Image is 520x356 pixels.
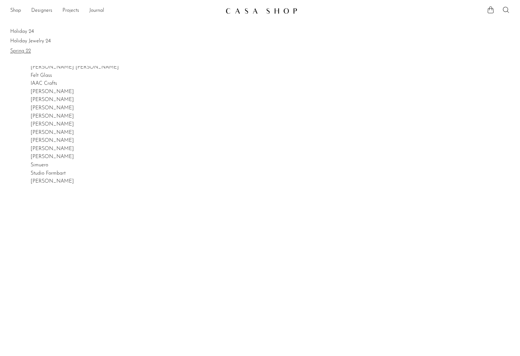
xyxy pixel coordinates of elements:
a: [PERSON_NAME] [31,122,74,127]
a: [PERSON_NAME] [31,138,74,143]
a: Studio Formbart [31,171,66,176]
a: [PERSON_NAME] [31,130,74,135]
a: [PERSON_NAME] [31,89,74,94]
a: Shop [10,7,21,15]
a: IAAC Crafts [31,81,57,86]
a: Holiday Jewelry 24 [10,38,510,45]
a: [PERSON_NAME] [31,146,74,151]
a: [PERSON_NAME] [31,105,74,111]
a: Designers [31,7,52,15]
a: [PERSON_NAME] [31,179,74,184]
ul: NEW HEADER MENU [10,5,220,16]
a: [PERSON_NAME] [31,114,74,119]
a: Felt Glass [31,73,52,78]
a: [PERSON_NAME] [31,154,74,159]
a: Spring 22 [10,47,510,54]
a: Simuero [31,163,48,168]
a: Journal [89,7,104,15]
a: [PERSON_NAME] [31,97,74,102]
nav: Desktop navigation [10,5,220,16]
a: [PERSON_NAME] [PERSON_NAME] [31,65,119,70]
a: Projects [62,7,79,15]
a: Holiday 24 [10,28,510,35]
